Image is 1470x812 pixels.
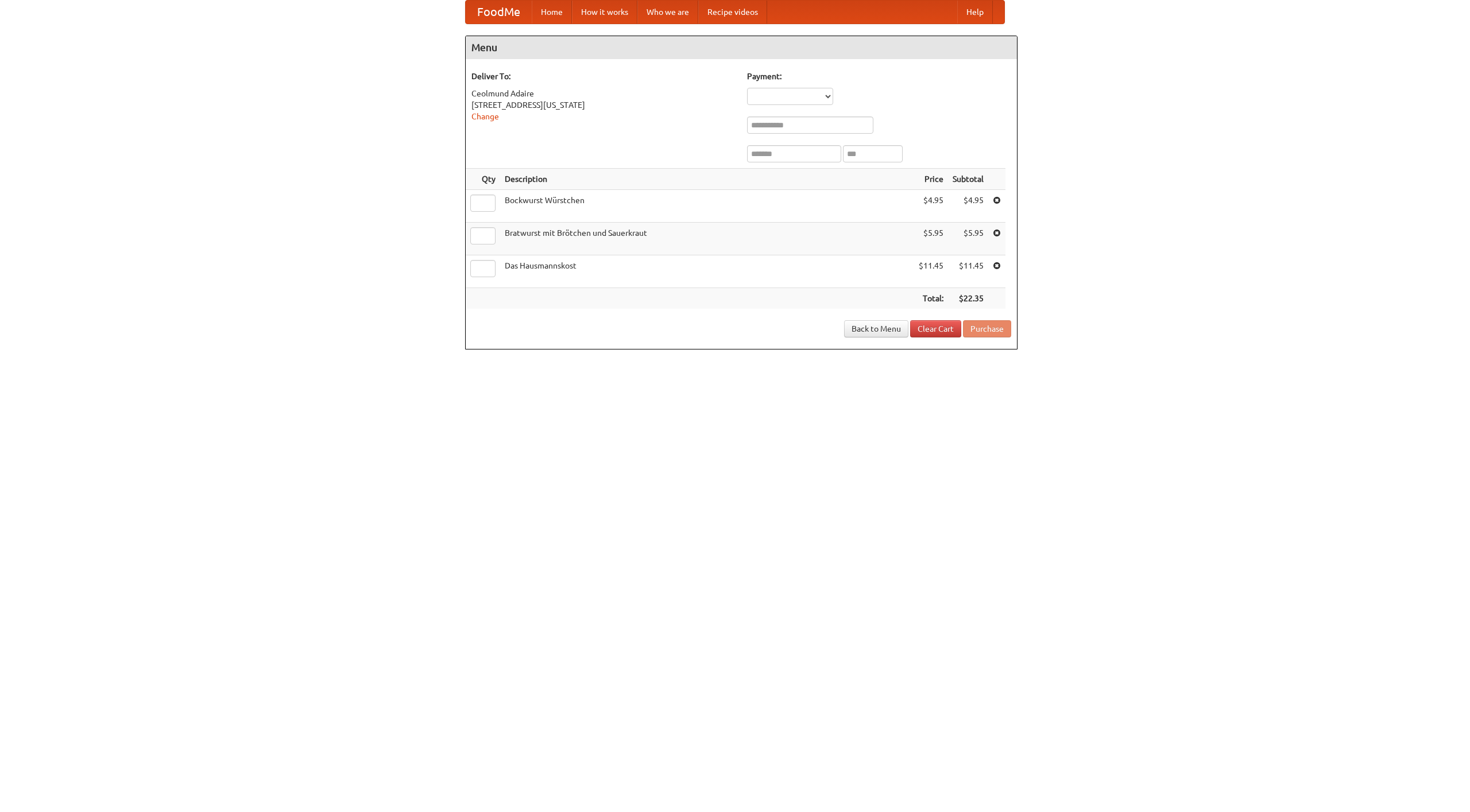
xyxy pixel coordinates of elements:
[910,320,961,337] a: Clear Cart
[948,288,988,309] th: $22.35
[466,1,532,24] a: FoodMe
[500,255,914,288] td: Das Hausmannskost
[471,112,499,121] a: Change
[466,169,500,190] th: Qty
[637,1,698,24] a: Who we are
[957,1,993,24] a: Help
[914,190,948,223] td: $4.95
[572,1,637,24] a: How it works
[914,288,948,309] th: Total:
[698,1,767,24] a: Recipe videos
[471,99,736,111] div: [STREET_ADDRESS][US_STATE]
[747,71,1011,82] h5: Payment:
[844,320,908,337] a: Back to Menu
[914,169,948,190] th: Price
[948,169,988,190] th: Subtotal
[466,36,1017,59] h4: Menu
[948,190,988,223] td: $4.95
[471,71,736,82] h5: Deliver To:
[532,1,572,24] a: Home
[471,88,736,99] div: Ceolmund Adaire
[500,169,914,190] th: Description
[500,223,914,255] td: Bratwurst mit Brötchen und Sauerkraut
[914,255,948,288] td: $11.45
[963,320,1011,337] button: Purchase
[948,255,988,288] td: $11.45
[948,223,988,255] td: $5.95
[914,223,948,255] td: $5.95
[500,190,914,223] td: Bockwurst Würstchen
